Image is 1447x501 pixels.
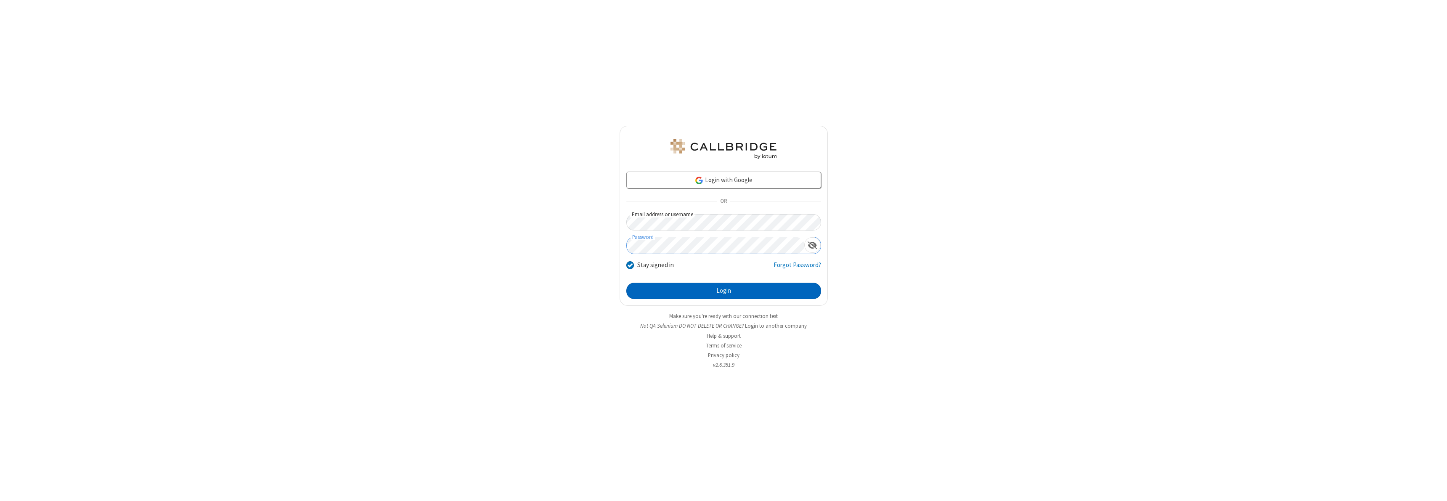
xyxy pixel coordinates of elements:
[804,237,821,253] div: Show password
[717,196,730,207] span: OR
[706,342,742,349] a: Terms of service
[694,176,704,185] img: google-icon.png
[637,260,674,270] label: Stay signed in
[707,332,741,339] a: Help & support
[669,313,778,320] a: Make sure you're ready with our connection test
[669,139,778,159] img: QA Selenium DO NOT DELETE OR CHANGE
[626,172,821,188] a: Login with Google
[774,260,821,276] a: Forgot Password?
[745,322,807,330] button: Login to another company
[708,352,739,359] a: Privacy policy
[620,361,828,369] li: v2.6.351.9
[626,214,821,231] input: Email address or username
[627,237,804,254] input: Password
[626,283,821,300] button: Login
[620,322,828,330] li: Not QA Selenium DO NOT DELETE OR CHANGE?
